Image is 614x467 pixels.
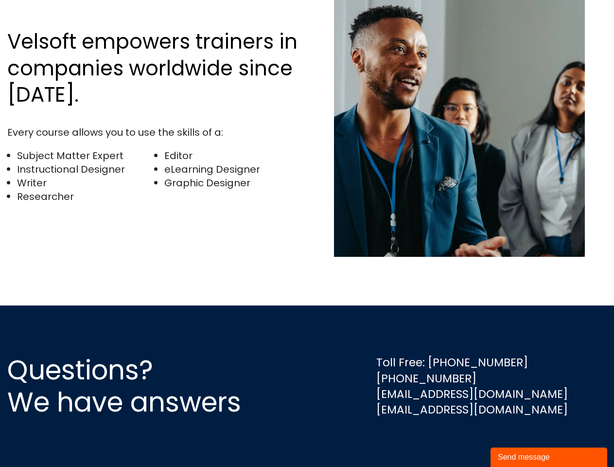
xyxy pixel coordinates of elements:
[17,149,155,162] li: Subject Matter Expert
[164,176,302,190] li: Graphic Designer
[491,446,609,467] iframe: chat widget
[7,29,302,108] h2: Velsoft empowers trainers in companies worldwide since [DATE].
[164,149,302,162] li: Editor
[376,355,568,417] div: Toll Free: [PHONE_NUMBER] [PHONE_NUMBER] [EMAIL_ADDRESS][DOMAIN_NAME] [EMAIL_ADDRESS][DOMAIN_NAME]
[164,162,302,176] li: eLearning Designer
[17,176,155,190] li: Writer
[7,126,302,139] div: Every course allows you to use the skills of a:
[17,190,155,203] li: Researcher
[17,162,155,176] li: Instructional Designer
[7,354,276,418] h2: Questions? We have answers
